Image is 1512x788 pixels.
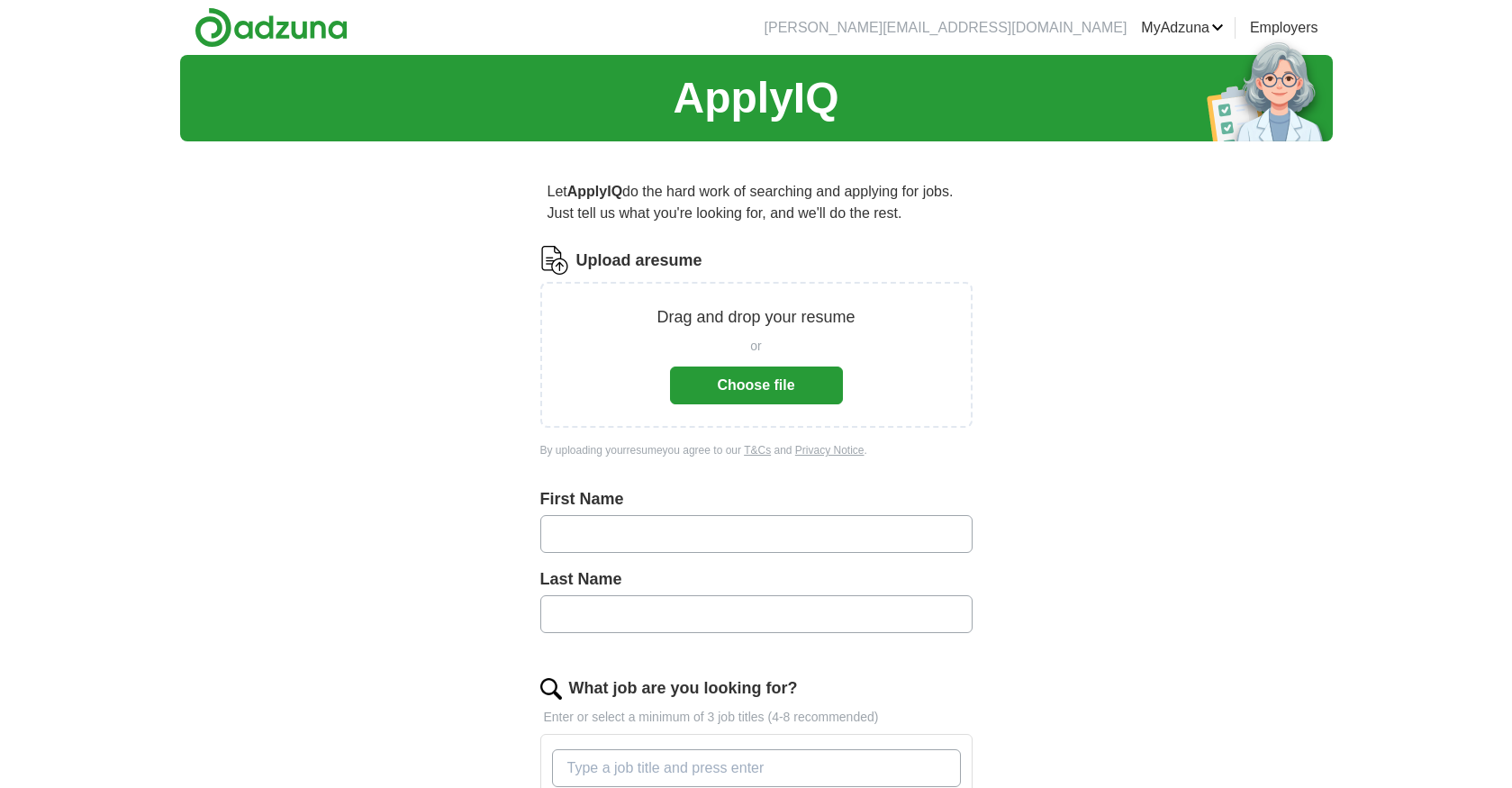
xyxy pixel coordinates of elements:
label: First Name [540,487,973,512]
img: search.png [540,678,562,700]
div: By uploading your resume you agree to our and . [540,442,973,458]
a: Employers [1250,17,1318,39]
img: Adzuna logo [195,7,348,48]
span: or [750,337,761,356]
button: Choose file [670,367,843,404]
li: [PERSON_NAME][EMAIL_ADDRESS][DOMAIN_NAME] [765,17,1127,39]
input: Type a job title and press enter [552,749,961,787]
strong: ApplyIQ [567,184,622,199]
img: CV Icon [540,246,569,275]
h1: ApplyIQ [673,66,838,131]
a: MyAdzuna [1141,17,1224,39]
p: Let do the hard work of searching and applying for jobs. Just tell us what you're looking for, an... [540,174,973,231]
p: Enter or select a minimum of 3 job titles (4-8 recommended) [540,708,973,727]
a: T&Cs [744,444,771,457]
label: Last Name [540,567,973,592]
label: What job are you looking for? [569,676,798,701]
p: Drag and drop your resume [656,305,855,330]
label: Upload a resume [576,249,702,273]
a: Privacy Notice [795,444,865,457]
